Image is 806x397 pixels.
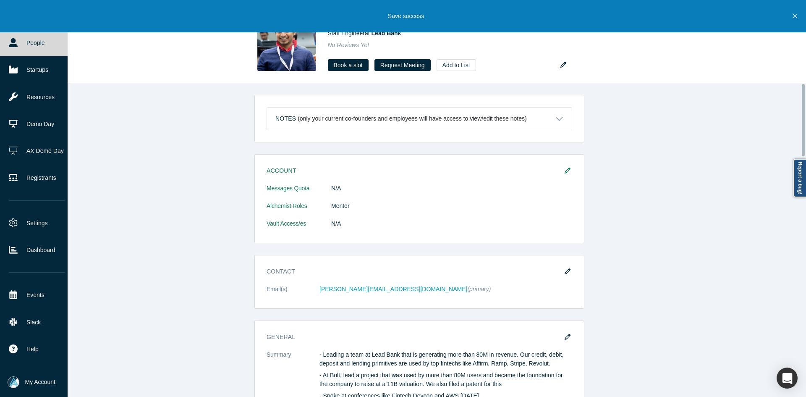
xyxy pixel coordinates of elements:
[467,286,491,292] span: (primary)
[328,30,401,37] span: Staff Engineer at
[267,219,331,237] dt: Vault Access/es
[331,184,572,193] dd: N/A
[26,345,39,354] span: Help
[319,350,572,368] p: - Leading a team at Lead Bank that is generating more than 80M in revenue. Our credit, debit, dep...
[328,42,369,48] span: No Reviews Yet
[388,12,424,21] p: Save success
[267,184,331,202] dt: Messages Quota
[319,371,572,389] p: - At Bolt, lead a project that was used by more than 80M users and became the foundation for the ...
[328,59,369,71] a: Book a slot
[298,115,527,122] p: (only your current co-founders and employees will have access to view/edit these notes)
[267,333,560,342] h3: General
[267,202,331,219] dt: Alchemist Roles
[8,376,19,388] img: Mia Scott's Account
[331,202,572,210] dd: Mentor
[372,30,401,37] a: Lead Bank
[267,108,572,130] button: Notes (only your current co-founders and employees will have access to view/edit these notes)
[437,59,476,71] button: Add to List
[331,219,572,228] dd: N/A
[257,12,316,71] img: Melvin Philips's Profile Image
[25,378,55,386] span: My Account
[319,286,467,292] a: [PERSON_NAME][EMAIL_ADDRESS][DOMAIN_NAME]
[267,267,560,276] h3: Contact
[267,285,319,302] dt: Email(s)
[267,166,560,175] h3: Account
[793,159,806,197] a: Report a bug!
[374,59,431,71] button: Request Meeting
[8,376,55,388] button: My Account
[275,114,296,123] h3: Notes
